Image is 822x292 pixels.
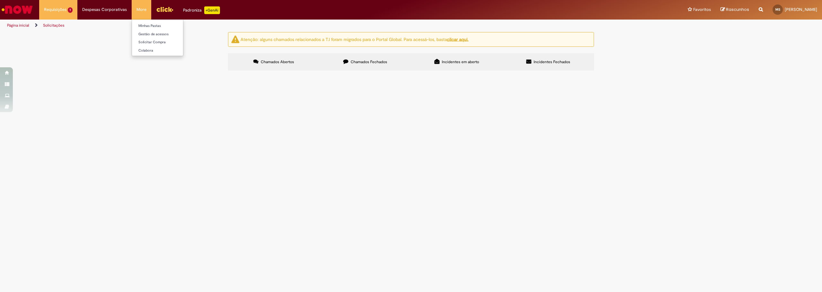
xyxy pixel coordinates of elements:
img: ServiceNow [1,3,34,16]
ul: More [132,19,183,56]
span: Chamados Fechados [351,59,387,64]
a: Minhas Pastas [132,22,203,29]
span: Despesas Corporativas [82,6,127,13]
span: Chamados Abertos [261,59,294,64]
p: +GenAi [204,6,220,14]
span: Favoritos [693,6,711,13]
span: Incidentes Fechados [534,59,570,64]
a: clicar aqui. [447,36,468,42]
ul: Trilhas de página [5,20,543,31]
a: Página inicial [7,23,29,28]
img: click_logo_yellow_360x200.png [156,4,173,14]
ng-bind-html: Atenção: alguns chamados relacionados a T.I foram migrados para o Portal Global. Para acessá-los,... [240,36,468,42]
a: Colabora [132,47,203,54]
a: Solicitações [43,23,65,28]
span: Incidentes em aberto [442,59,479,64]
a: Rascunhos [721,7,749,13]
div: Padroniza [183,6,220,14]
span: MS [775,7,780,12]
span: Requisições [44,6,66,13]
span: [PERSON_NAME] [785,7,817,12]
span: 1 [68,7,73,13]
a: Gestão de acessos [132,31,203,38]
span: More [136,6,146,13]
span: Rascunhos [726,6,749,13]
a: Solicitar Compra [132,39,203,46]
